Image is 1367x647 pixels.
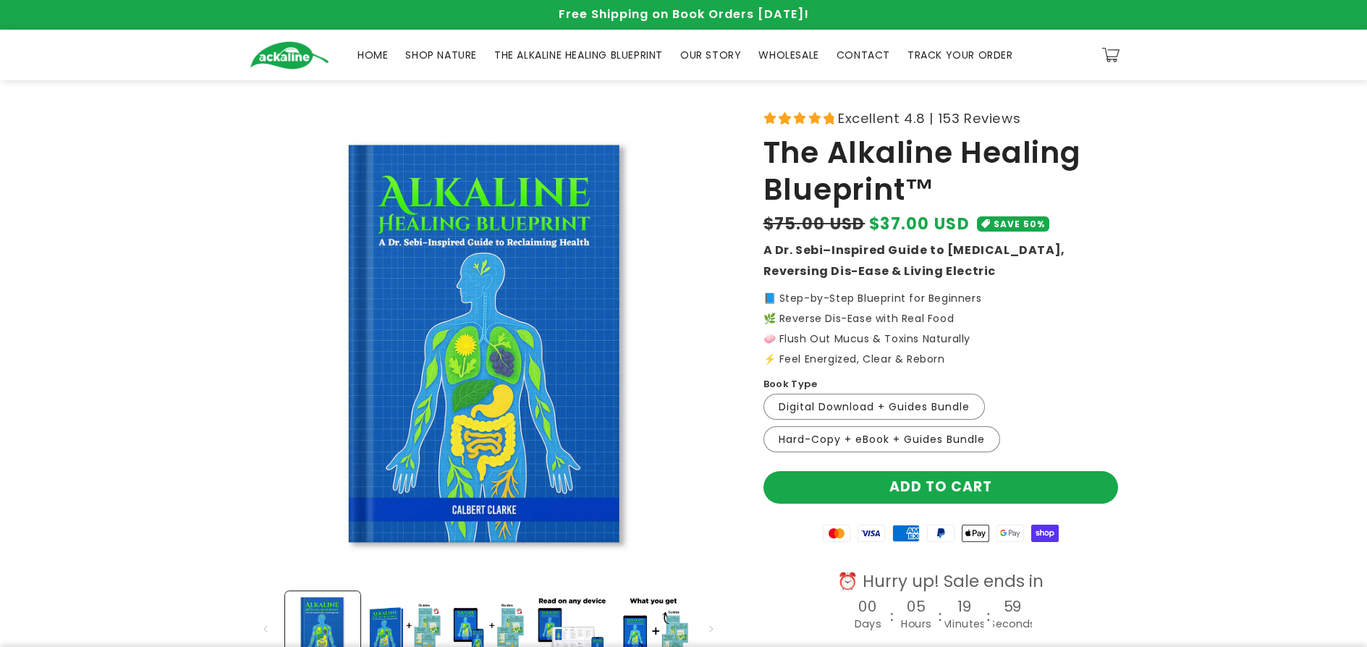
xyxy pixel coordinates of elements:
h4: 05 [907,599,926,614]
label: Book Type [763,377,818,392]
span: THE ALKALINE HEALING BLUEPRINT [494,48,663,62]
h4: 19 [957,599,971,614]
button: Slide left [250,613,282,645]
div: : [889,601,894,633]
a: HOME [349,40,397,70]
span: OUR STORY [680,48,741,62]
strong: A Dr. Sebi–Inspired Guide to [MEDICAL_DATA], Reversing Dis-Ease & Living Electric [763,242,1065,279]
div: Seconds [990,614,1036,635]
a: WHOLESALE [750,40,827,70]
label: Hard-Copy + eBook + Guides Bundle [763,426,1000,452]
span: TRACK YOUR ORDER [907,48,1013,62]
div: Minutes [944,614,986,635]
h4: 59 [1004,599,1023,614]
div: : [938,601,943,633]
span: WHOLESALE [758,48,818,62]
a: THE ALKALINE HEALING BLUEPRINT [486,40,672,70]
button: Add to cart [763,471,1118,504]
span: CONTACT [837,48,890,62]
div: : [986,601,991,633]
div: Days [854,614,881,635]
div: Hours [901,614,931,635]
h1: The Alkaline Healing Blueprint™ [763,135,1118,208]
span: $37.00 USD [869,212,970,236]
label: Digital Download + Guides Bundle [763,394,985,420]
button: Slide right [695,613,727,645]
span: SHOP NATURE [405,48,477,62]
img: Ackaline [250,41,329,69]
a: TRACK YOUR ORDER [899,40,1022,70]
a: OUR STORY [672,40,750,70]
h4: 00 [858,599,877,614]
p: 📘 Step-by-Step Blueprint for Beginners 🌿 Reverse Dis-Ease with Real Food 🧼 Flush Out Mucus & Toxi... [763,293,1118,364]
span: SAVE 50% [994,216,1045,232]
s: $75.00 USD [763,212,866,236]
a: SHOP NATURE [397,40,486,70]
span: Free Shipping on Book Orders [DATE]! [559,6,809,22]
a: CONTACT [828,40,899,70]
span: HOME [357,48,388,62]
span: Excellent 4.8 | 153 Reviews [838,106,1020,130]
div: ⏰ Hurry up! Sale ends in [812,571,1069,593]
